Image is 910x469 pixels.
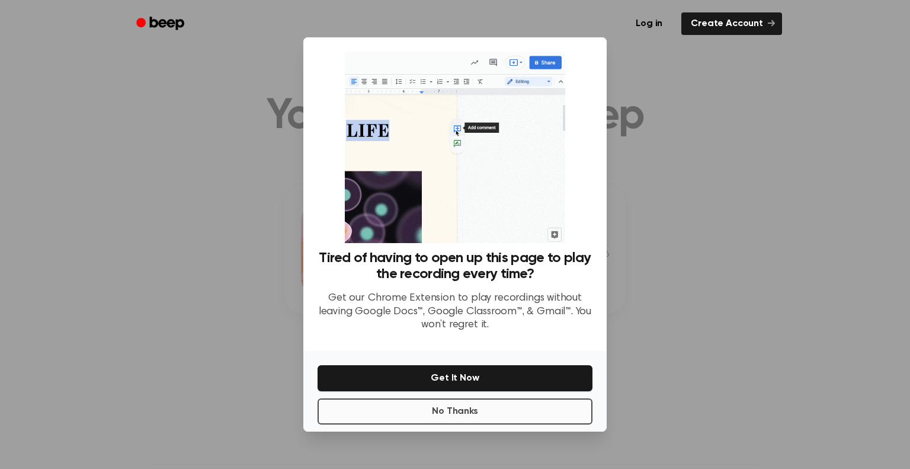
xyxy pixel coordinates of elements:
p: Get our Chrome Extension to play recordings without leaving Google Docs™, Google Classroom™, & Gm... [318,292,592,332]
a: Log in [624,10,674,37]
img: Beep extension in action [345,52,565,243]
button: Get It Now [318,365,592,391]
a: Beep [128,12,195,36]
h3: Tired of having to open up this page to play the recording every time? [318,250,592,282]
button: No Thanks [318,398,592,425]
a: Create Account [681,12,782,35]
